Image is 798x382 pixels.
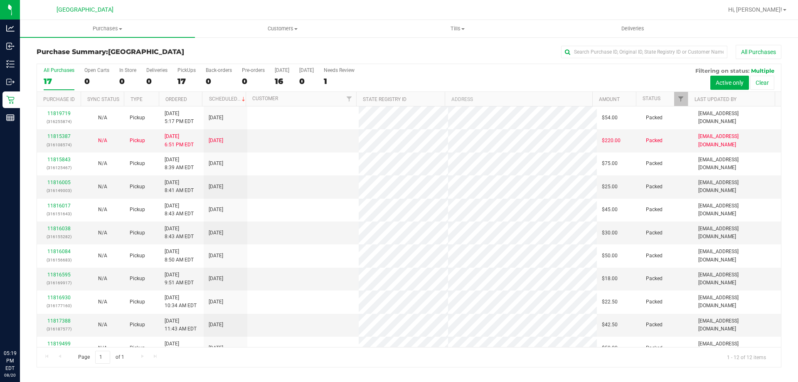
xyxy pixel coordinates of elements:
inline-svg: Outbound [6,78,15,86]
span: [DATE] 8:50 AM EDT [165,248,194,264]
span: [DATE] [209,183,223,191]
a: Customer [252,96,278,101]
span: [EMAIL_ADDRESS][DOMAIN_NAME] [698,248,776,264]
button: N/A [98,206,107,214]
a: Purchase ID [43,96,75,102]
button: N/A [98,229,107,237]
p: (316108574) [42,141,76,149]
span: $75.00 [602,160,618,168]
a: Status [643,96,660,101]
div: 17 [177,76,196,86]
div: In Store [119,67,136,73]
span: [EMAIL_ADDRESS][DOMAIN_NAME] [698,340,776,356]
a: 11816017 [47,203,71,209]
span: [EMAIL_ADDRESS][DOMAIN_NAME] [698,202,776,218]
span: [EMAIL_ADDRESS][DOMAIN_NAME] [698,317,776,333]
span: Pickup [130,137,145,145]
p: (316177160) [42,302,76,310]
span: [DATE] 5:17 PM EDT [165,110,194,126]
div: 0 [146,76,167,86]
span: Multiple [751,67,774,74]
span: [DATE] [209,137,223,145]
p: (316255874) [42,118,76,126]
span: $30.00 [602,229,618,237]
span: Not Applicable [98,207,107,212]
div: Needs Review [324,67,355,73]
span: [EMAIL_ADDRESS][DOMAIN_NAME] [698,271,776,287]
span: [DATE] 8:43 AM EDT [165,225,194,241]
button: All Purchases [736,45,781,59]
div: 0 [242,76,265,86]
span: [DATE] [209,252,223,260]
span: Purchases [20,25,195,32]
span: [DATE] [209,229,223,237]
span: Pickup [130,206,145,214]
span: Packed [646,321,663,329]
p: 08/20 [4,372,16,378]
p: (316169917) [42,279,76,287]
div: 0 [84,76,109,86]
span: Packed [646,206,663,214]
a: 11816084 [47,249,71,254]
span: $45.00 [602,206,618,214]
th: Address [445,92,592,106]
p: (316156683) [42,256,76,264]
a: 11816595 [47,272,71,278]
span: Packed [646,160,663,168]
p: (316155282) [42,233,76,241]
inline-svg: Inventory [6,60,15,68]
a: 11816005 [47,180,71,185]
span: [EMAIL_ADDRESS][DOMAIN_NAME] [698,110,776,126]
span: Pickup [130,183,145,191]
span: Packed [646,298,663,306]
input: Search Purchase ID, Original ID, State Registry ID or Customer Name... [561,46,727,58]
span: [EMAIL_ADDRESS][DOMAIN_NAME] [698,294,776,310]
span: Not Applicable [98,230,107,236]
a: State Registry ID [363,96,406,102]
span: [DATE] 8:41 AM EDT [165,179,194,195]
div: 0 [299,76,314,86]
span: Customers [195,25,369,32]
span: $54.00 [602,114,618,122]
span: Pickup [130,114,145,122]
span: Pickup [130,344,145,352]
button: N/A [98,252,107,260]
a: Customers [195,20,370,37]
span: [DATE] [209,344,223,352]
span: Not Applicable [98,345,107,351]
span: [DATE] [209,206,223,214]
a: Last Updated By [695,96,736,102]
p: (316149003) [42,187,76,195]
span: $50.00 [602,252,618,260]
button: N/A [98,183,107,191]
span: Filtering on status: [695,67,749,74]
inline-svg: Analytics [6,24,15,32]
span: Pickup [130,321,145,329]
span: Hi, [PERSON_NAME]! [728,6,782,13]
a: 11817388 [47,318,71,324]
input: 1 [95,351,110,364]
a: Type [131,96,143,102]
span: Page of 1 [71,351,131,364]
button: N/A [98,344,107,352]
div: 16 [275,76,289,86]
span: Not Applicable [98,115,107,121]
span: Not Applicable [98,299,107,305]
span: [DATE] 9:51 AM EDT [165,271,194,287]
button: N/A [98,160,107,168]
span: Deliveries [610,25,655,32]
div: 0 [206,76,232,86]
span: Tills [370,25,544,32]
inline-svg: Reports [6,113,15,122]
span: Not Applicable [98,322,107,328]
span: $25.00 [602,183,618,191]
span: Not Applicable [98,276,107,281]
iframe: Resource center [8,315,33,340]
span: [EMAIL_ADDRESS][DOMAIN_NAME] [698,133,776,148]
div: Back-orders [206,67,232,73]
span: Packed [646,252,663,260]
div: All Purchases [44,67,74,73]
span: Pickup [130,160,145,168]
a: 11816930 [47,295,71,301]
span: [GEOGRAPHIC_DATA] [57,6,113,13]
